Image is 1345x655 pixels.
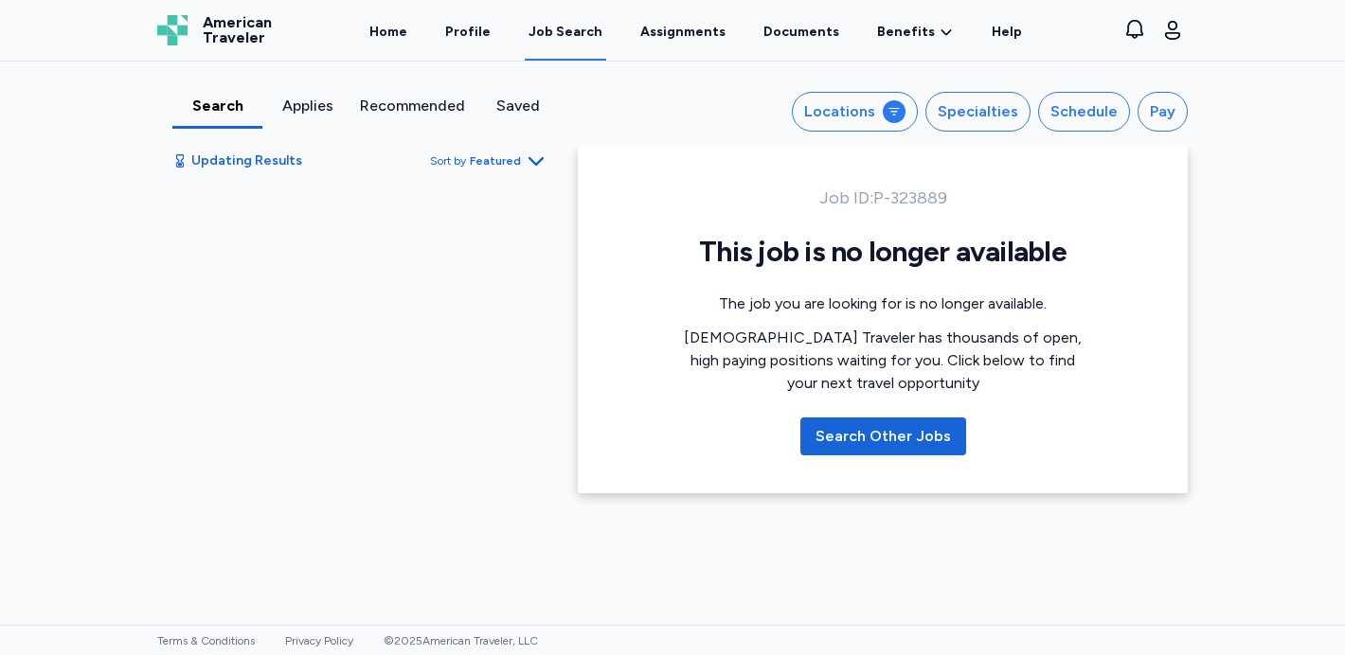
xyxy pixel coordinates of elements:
div: The job you are looking for is no longer available. [684,292,1082,315]
span: Sort by [430,153,466,168]
div: [DEMOGRAPHIC_DATA] Traveler has thousands of open, high paying positions waiting for you. Click b... [684,327,1082,395]
button: Search Other Jobs [800,417,966,455]
div: Saved [480,95,555,117]
div: Job Search [529,23,602,42]
button: Locations [792,92,918,132]
div: Locations [804,100,875,123]
button: Pay [1138,92,1188,132]
h1: This job is no longer available [684,234,1082,270]
a: Terms & Conditions [157,634,255,647]
button: Sort byFeatured [430,150,547,172]
a: Job Search [525,2,606,61]
a: Benefits [877,23,954,42]
span: American Traveler [203,15,272,45]
span: © 2025 American Traveler, LLC [384,634,538,647]
div: Specialties [938,100,1018,123]
div: Search [180,95,255,117]
div: Search Other Jobs [816,425,951,448]
span: Featured [470,153,521,168]
a: Privacy Policy [285,634,353,647]
span: Updating Results [191,151,302,170]
div: Job ID: P-323889 [684,185,1082,211]
div: Recommended [360,95,465,117]
img: Logo [157,15,188,45]
button: Specialties [925,92,1031,132]
div: Pay [1150,100,1175,123]
span: Benefits [877,23,935,42]
button: Schedule [1038,92,1130,132]
div: Schedule [1050,100,1118,123]
div: Applies [270,95,345,117]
